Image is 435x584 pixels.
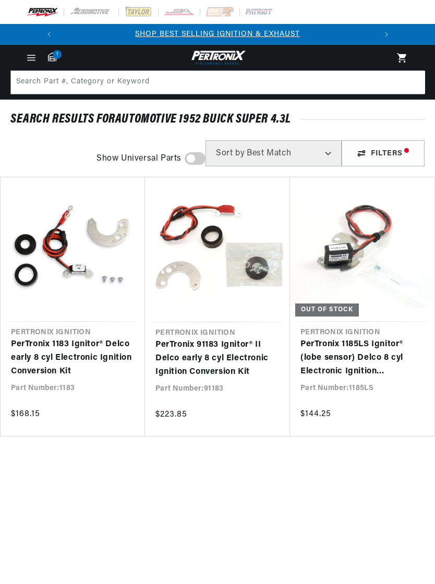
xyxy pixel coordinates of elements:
input: Search Part #, Category or Keyword [11,71,425,94]
span: Sort by [216,149,245,157]
div: 1 of 2 [59,29,376,40]
select: Sort by [206,140,342,166]
button: Translation missing: en.sections.announcements.previous_announcement [39,24,59,45]
a: PerTronix 91183 Ignitor® II Delco early 8 cyl Electronic Ignition Conversion Kit [155,338,280,379]
a: SHOP BEST SELLING IGNITION & EXHAUST [135,30,300,38]
div: SEARCH RESULTS FOR Automotive 1952 Buick Super 4.3L [10,114,425,125]
a: 1 [48,52,56,62]
summary: Menu [20,52,43,64]
button: Search Part #, Category or Keyword [401,71,424,94]
div: Filters [342,140,425,166]
a: PerTronix 1185LS Ignitor® (lobe sensor) Delco 8 cyl Electronic Ignition Conversion Kit [300,338,424,378]
div: Announcement [59,29,376,40]
a: PerTronix 1183 Ignitor® Delco early 8 cyl Electronic Ignition Conversion Kit [11,338,135,378]
span: 1 [53,50,62,59]
span: Show Universal Parts [96,152,182,166]
button: Translation missing: en.sections.announcements.next_announcement [376,24,397,45]
img: Pertronix [189,49,246,66]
